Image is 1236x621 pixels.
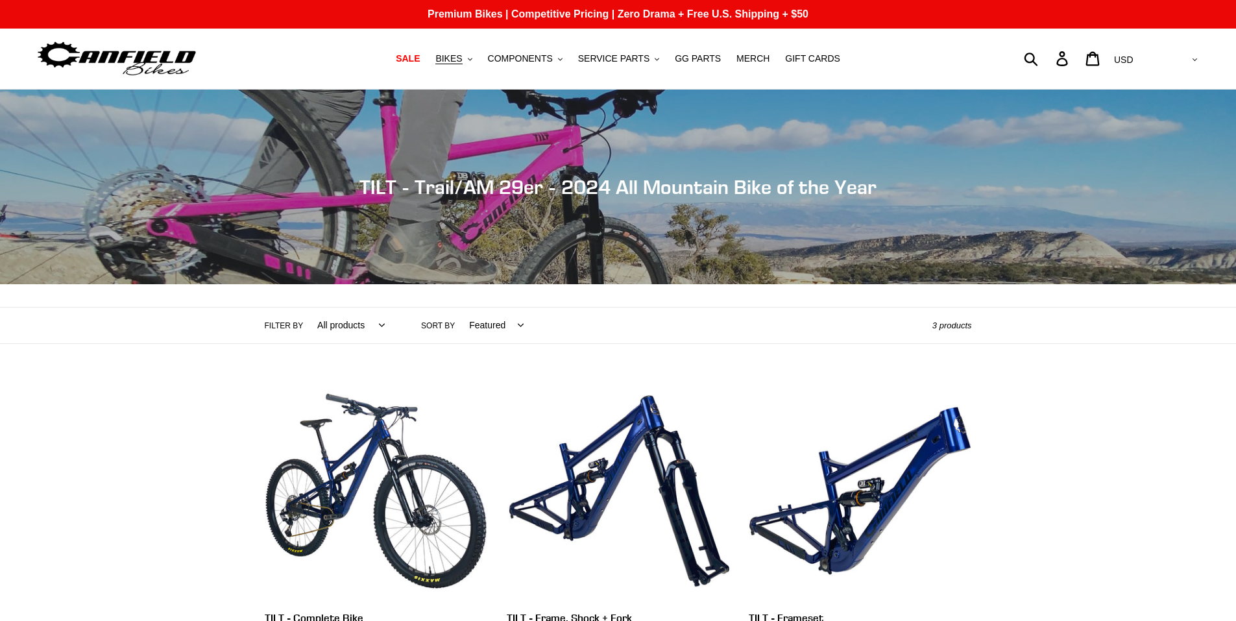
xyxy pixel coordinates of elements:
[572,50,666,67] button: SERVICE PARTS
[1031,44,1064,73] input: Search
[675,53,721,64] span: GG PARTS
[435,53,462,64] span: BIKES
[578,53,649,64] span: SERVICE PARTS
[481,50,569,67] button: COMPONENTS
[36,38,198,79] img: Canfield Bikes
[785,53,840,64] span: GIFT CARDS
[389,50,426,67] a: SALE
[429,50,478,67] button: BIKES
[421,320,455,332] label: Sort by
[488,53,553,64] span: COMPONENTS
[779,50,847,67] a: GIFT CARDS
[359,175,877,199] span: TILT - Trail/AM 29er - 2024 All Mountain Bike of the Year
[730,50,776,67] a: MERCH
[668,50,727,67] a: GG PARTS
[265,320,304,332] label: Filter by
[396,53,420,64] span: SALE
[932,321,972,330] span: 3 products
[736,53,769,64] span: MERCH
